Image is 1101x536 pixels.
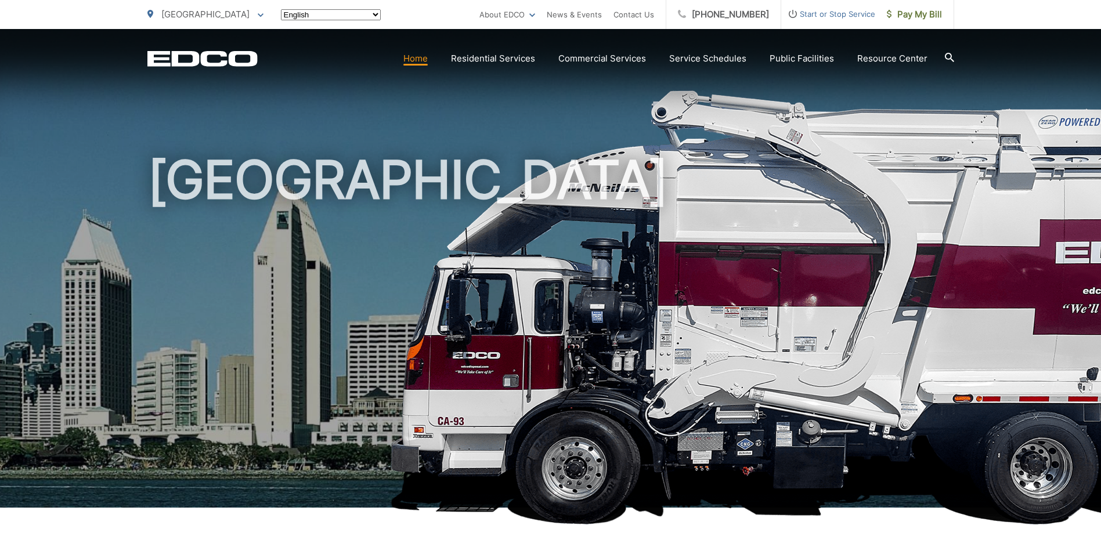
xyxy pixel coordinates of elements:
a: Home [403,52,428,66]
span: [GEOGRAPHIC_DATA] [161,9,250,20]
a: Residential Services [451,52,535,66]
select: Select a language [281,9,381,20]
span: Pay My Bill [887,8,942,21]
h1: [GEOGRAPHIC_DATA] [147,151,954,518]
a: Public Facilities [770,52,834,66]
a: Service Schedules [669,52,746,66]
a: Contact Us [613,8,654,21]
a: News & Events [547,8,602,21]
a: EDCD logo. Return to the homepage. [147,50,258,67]
a: Resource Center [857,52,927,66]
a: About EDCO [479,8,535,21]
a: Commercial Services [558,52,646,66]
